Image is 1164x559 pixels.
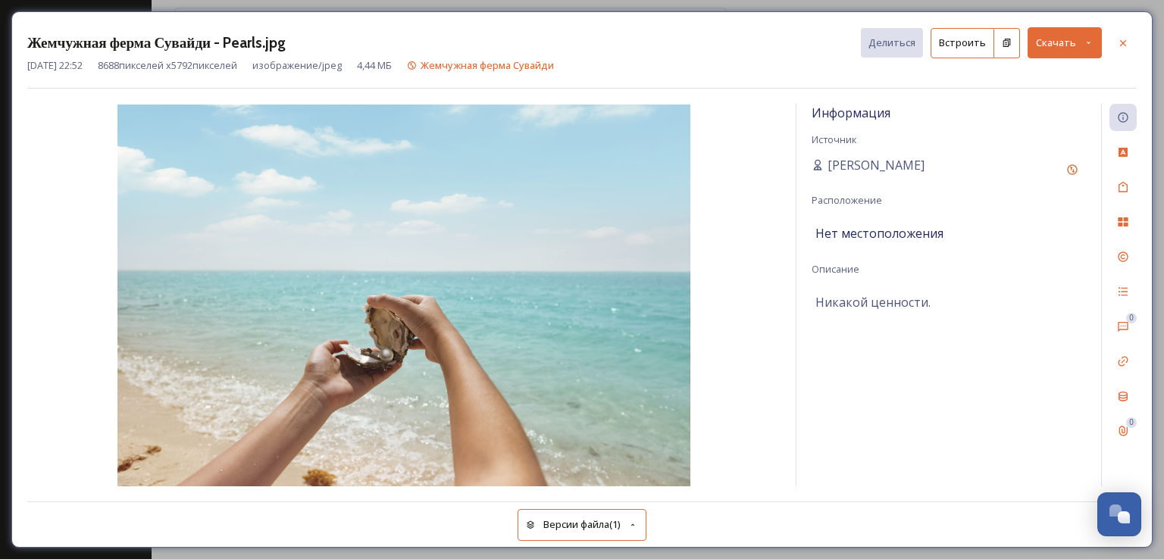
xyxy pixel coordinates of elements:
font: Источник [812,133,856,146]
font: 0 [1129,418,1134,426]
font: 5792 [171,58,192,72]
font: Информация [812,105,890,121]
font: изображение/jpeg [252,58,342,72]
font: Нет местоположения [815,225,943,242]
font: пикселей x [119,58,171,72]
font: (1) [609,517,621,531]
font: пикселей [192,58,237,72]
font: [DATE] 22:52 [27,58,83,72]
font: [PERSON_NAME] [828,157,925,173]
button: Версии файла(1) [518,509,646,540]
font: Делиться [868,36,915,49]
font: 0 [1129,314,1134,322]
img: Suwaidi%20Pearl%20Farm%20-%20Pearls.jpg [27,105,781,486]
button: Делиться [861,28,923,58]
font: 4,44 МБ [357,58,392,72]
font: Жемчужная ферма Сувайди - Pearls.jpg [27,33,286,52]
font: Описание [812,262,859,276]
font: Версии файла [543,517,609,531]
font: Встроить [939,36,986,49]
button: Встроить [931,28,994,58]
font: Никакой ценности. [815,294,931,311]
font: Скачать [1036,36,1076,49]
font: Расположение [812,193,882,207]
button: Скачать [1028,27,1102,58]
font: 8688 [98,58,119,72]
button: Открытый чат [1097,492,1141,536]
font: Жемчужная ферма Сувайди [421,58,554,72]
